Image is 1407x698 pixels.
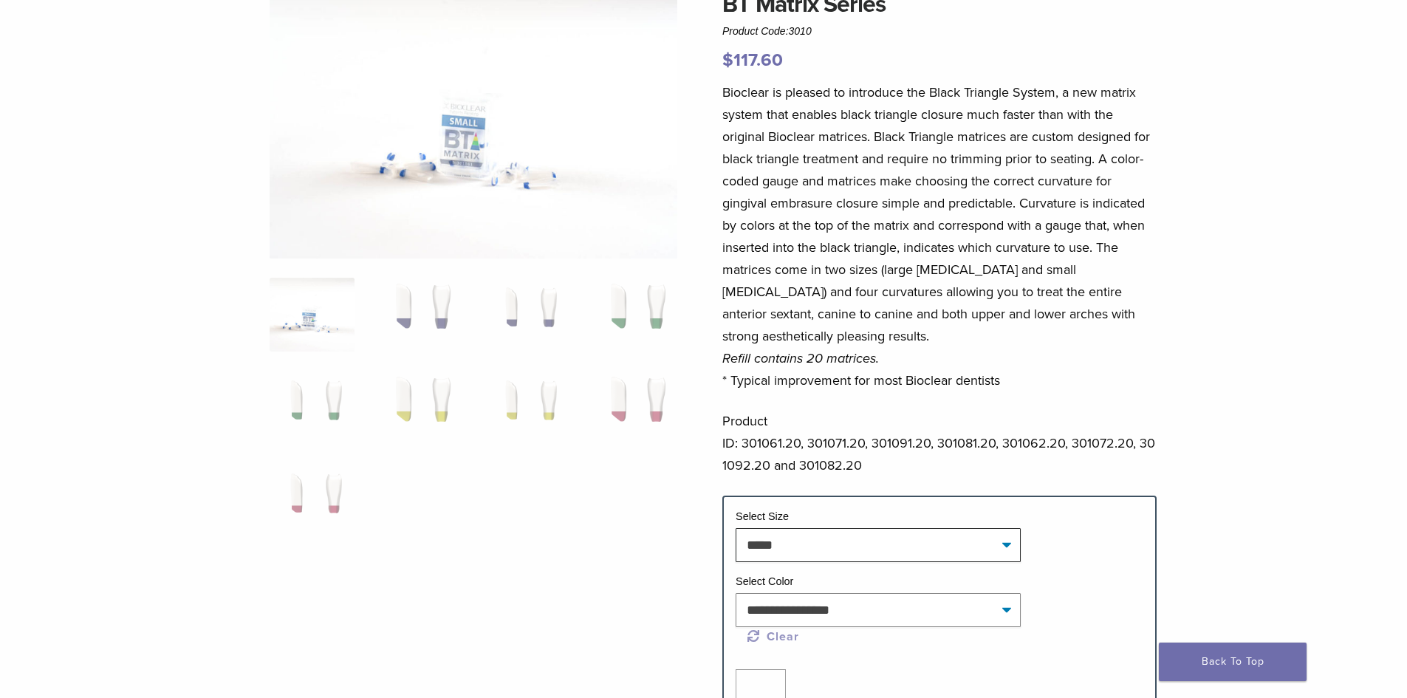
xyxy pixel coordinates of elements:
em: Refill contains 20 matrices. [722,350,879,366]
img: BT Matrix Series - Image 7 [485,371,569,445]
a: Clear [747,629,799,644]
img: BT Matrix Series - Image 4 [592,278,677,352]
img: BT Matrix Series - Image 6 [377,371,462,445]
a: Back To Top [1159,643,1307,681]
img: BT Matrix Series - Image 9 [270,464,355,538]
bdi: 117.60 [722,49,783,71]
p: Bioclear is pleased to introduce the Black Triangle System, a new matrix system that enables blac... [722,81,1157,391]
img: BT Matrix Series - Image 2 [377,278,462,352]
img: BT Matrix Series - Image 3 [485,278,569,352]
img: BT Matrix Series - Image 8 [592,371,677,445]
img: Anterior-Black-Triangle-Series-Matrices-324x324.jpg [270,278,355,352]
img: BT Matrix Series - Image 5 [270,371,355,445]
p: Product ID: 301061.20, 301071.20, 301091.20, 301081.20, 301062.20, 301072.20, 301092.20 and 30108... [722,410,1157,476]
label: Select Size [736,510,789,522]
span: Product Code: [722,25,812,37]
span: 3010 [789,25,812,37]
label: Select Color [736,575,793,587]
span: $ [722,49,733,71]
